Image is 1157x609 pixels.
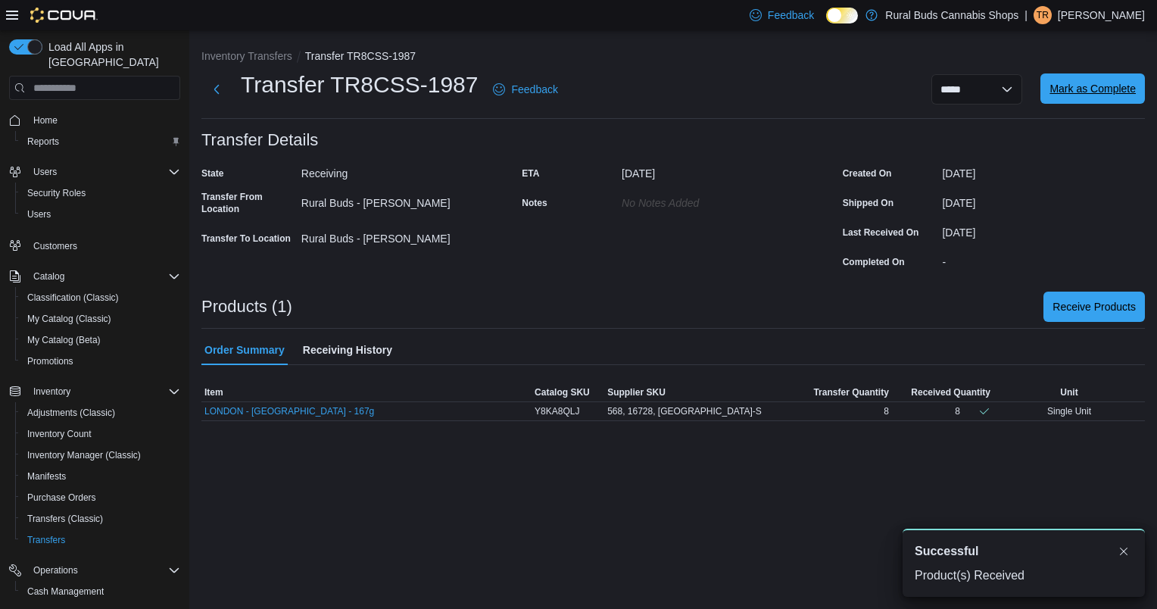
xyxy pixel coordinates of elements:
span: Inventory Manager (Classic) [27,449,141,461]
a: Inventory Count [21,425,98,443]
a: Purchase Orders [21,489,102,507]
label: ETA [522,167,539,180]
a: Customers [27,237,83,255]
span: Load All Apps in [GEOGRAPHIC_DATA] [42,39,180,70]
div: Tiffany Robertson [1034,6,1052,24]
div: Receiving [301,161,504,180]
span: Successful [915,542,978,561]
span: Transfers (Classic) [21,510,180,528]
div: [DATE] [942,191,1145,209]
span: Classification (Classic) [27,292,119,304]
a: Feedback [487,74,563,105]
button: Adjustments (Classic) [15,402,186,423]
span: Purchase Orders [27,492,96,504]
span: Transfers (Classic) [27,513,103,525]
a: My Catalog (Beta) [21,331,107,349]
span: Manifests [27,470,66,483]
a: Classification (Classic) [21,289,125,307]
span: Reports [27,136,59,148]
span: 8 [884,405,889,417]
label: Last Received On [843,226,919,239]
button: Item [201,383,532,401]
span: Inventory Count [27,428,92,440]
button: Dismiss toast [1115,542,1133,561]
span: Purchase Orders [21,489,180,507]
span: Customers [33,240,77,252]
span: Received Quantity [911,386,990,398]
div: No Notes added [622,191,825,209]
a: Transfers (Classic) [21,510,109,528]
button: Reports [15,131,186,152]
span: Catalog [27,267,180,286]
div: [DATE] [942,161,1145,180]
button: LONDON - [GEOGRAPHIC_DATA] - 167g [204,406,374,417]
button: Transfer Quantity [795,383,892,401]
span: My Catalog (Beta) [27,334,101,346]
button: Unit [993,383,1145,401]
a: Users [21,205,57,223]
button: Customers [3,234,186,256]
button: Users [15,204,186,225]
p: [PERSON_NAME] [1058,6,1145,24]
span: Users [21,205,180,223]
span: Unit [1060,386,1077,398]
span: Feedback [511,82,557,97]
span: Catalog [33,270,64,283]
a: Transfers [21,531,71,549]
span: Manifests [21,467,180,486]
span: Inventory Manager (Classic) [21,446,180,464]
span: Promotions [21,352,180,370]
div: [DATE] [942,220,1145,239]
span: My Catalog (Classic) [21,310,180,328]
span: 568, 16728, [GEOGRAPHIC_DATA]-S [607,405,762,417]
span: Inventory [27,383,180,401]
button: My Catalog (Classic) [15,308,186,329]
button: Supplier SKU [604,383,795,401]
span: Transfers [21,531,180,549]
span: Y8KA8QLJ [535,405,579,417]
button: Mark as Complete [1040,73,1145,104]
a: Reports [21,133,65,151]
span: Adjustments (Classic) [27,407,115,419]
a: Manifests [21,467,72,486]
span: Operations [27,561,180,579]
span: My Catalog (Beta) [21,331,180,349]
span: Customers [27,236,180,255]
button: Manifests [15,466,186,487]
button: Received Quantity [892,383,993,401]
span: Receive Products [1053,299,1136,314]
button: Inventory [3,381,186,402]
button: Inventory Manager (Classic) [15,445,186,466]
a: Promotions [21,352,80,370]
button: My Catalog (Beta) [15,329,186,351]
label: Notes [522,197,547,209]
span: Cash Management [27,586,104,598]
a: Security Roles [21,184,92,202]
button: Home [3,109,186,131]
span: Home [33,114,58,126]
p: Rural Buds Cannabis Shops [885,6,1018,24]
button: Inventory Transfers [201,50,292,62]
label: Transfer From Location [201,191,295,215]
a: My Catalog (Classic) [21,310,117,328]
span: Mark as Complete [1049,81,1136,96]
span: Classification (Classic) [21,289,180,307]
button: Operations [27,561,84,579]
span: Receiving History [303,335,392,365]
span: Supplier SKU [607,386,666,398]
span: Security Roles [21,184,180,202]
label: State [201,167,223,180]
img: Cova [30,8,98,23]
button: Catalog [27,267,70,286]
span: Feedback [768,8,814,23]
button: Catalog SKU [532,383,604,401]
span: Catalog SKU [535,386,590,398]
span: Users [27,208,51,220]
div: Single Unit [993,402,1145,420]
button: Users [3,161,186,183]
span: Transfer Quantity [813,386,888,398]
span: Users [27,163,180,181]
h3: Products (1) [201,298,292,316]
label: Created On [843,167,892,180]
button: Classification (Classic) [15,287,186,308]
